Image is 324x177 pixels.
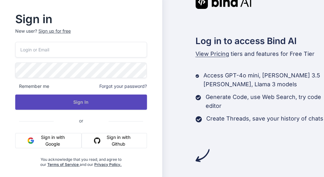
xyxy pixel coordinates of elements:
a: Privacy Policy. [94,162,122,167]
img: google [28,137,34,144]
a: Terms of Service [47,162,80,167]
h2: Sign in [15,14,147,24]
p: Create Threads, save your history of chats [206,114,323,123]
span: Remember me [15,83,49,89]
p: New user? [15,28,147,42]
span: or [54,113,109,128]
button: Sign In [15,95,147,110]
input: Login or Email [15,42,147,57]
span: View Pricing [195,50,229,57]
button: Sign in with Github [82,133,147,148]
span: Forgot your password? [99,83,147,89]
img: github [94,137,100,144]
img: arrow [195,148,209,162]
p: Access GPT-4o mini, [PERSON_NAME] 3.5 [PERSON_NAME], Llama 3 models [203,71,324,89]
div: Sign up for free [38,28,71,34]
div: You acknowledge that you read, and agree to our and our [37,153,125,167]
button: Sign in with Google [15,133,82,148]
p: Generate Code, use Web Search, try code editor [205,93,324,110]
